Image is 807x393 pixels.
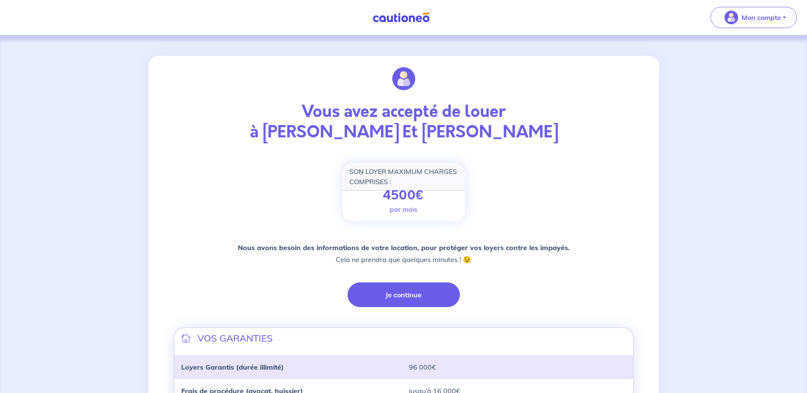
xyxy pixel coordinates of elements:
button: illu_account_valid_menu.svgMon compte [710,7,797,28]
img: Cautioneo [369,12,433,23]
p: 96 000€ [409,362,626,372]
div: SON LOYER MAXIMUM CHARGES COMPRISES : [342,163,465,191]
p: VOS GARANTIES [197,331,273,345]
img: illu_account_valid.svg [392,67,415,90]
p: Mon compte [741,12,781,23]
p: Cela ne prendra que quelques minutes ! 😉 [238,242,570,265]
p: 4500 [383,188,425,203]
img: illu_account_valid_menu.svg [724,11,738,24]
span: € [415,186,424,205]
p: Vous avez accepté de louer à [PERSON_NAME] Et [PERSON_NAME] [174,102,633,142]
button: Je continue [348,282,460,307]
strong: Loyers Garantis (durée illimité) [181,363,284,371]
strong: Nous avons besoin des informations de votre location, pour protéger vos loyers contre les impayés. [238,243,570,252]
p: par mois [390,204,417,214]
